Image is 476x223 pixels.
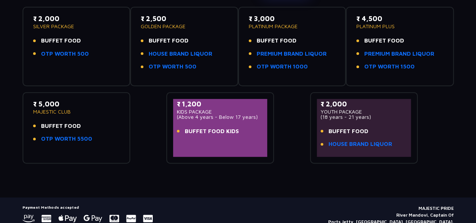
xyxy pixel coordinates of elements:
[141,24,228,29] p: GOLDEN PACKAGE
[177,109,264,114] p: KIDS PACKAGE
[41,122,81,130] span: BUFFET FOOD
[249,24,336,29] p: PLATINUM PACKAGE
[149,50,212,58] a: HOUSE BRAND LIQUOR
[364,62,415,71] a: OTP WORTH 1500
[328,140,392,149] a: HOUSE BRAND LIQUOR
[141,14,228,24] p: ₹ 2,500
[33,24,120,29] p: SILVER PACKAGE
[257,62,308,71] a: OTP WORTH 1000
[33,14,120,24] p: ₹ 2,000
[33,109,120,114] p: MAJESTIC CLUB
[257,36,297,45] span: BUFFET FOOD
[356,24,443,29] p: PLATINUM PLUS
[23,205,153,209] h5: Payment Methods accepted
[257,50,327,58] a: PREMIUM BRAND LIQUOR
[328,127,368,136] span: BUFFET FOOD
[149,62,196,71] a: OTP WORTH 500
[149,36,189,45] span: BUFFET FOOD
[364,36,404,45] span: BUFFET FOOD
[41,36,81,45] span: BUFFET FOOD
[185,127,239,136] span: BUFFET FOOD KIDS
[33,99,120,109] p: ₹ 5,000
[364,50,434,58] a: PREMIUM BRAND LIQUOR
[356,14,443,24] p: ₹ 4,500
[321,109,408,114] p: YOUTH PACKAGE
[177,114,264,120] p: (Above 4 years - Below 17 years)
[321,114,408,120] p: (18 years - 21 years)
[321,99,408,109] p: ₹ 2,000
[249,14,336,24] p: ₹ 3,000
[177,99,264,109] p: ₹ 1,200
[41,135,92,143] a: OTP WORTH 5500
[41,50,89,58] a: OTP WORTH 500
